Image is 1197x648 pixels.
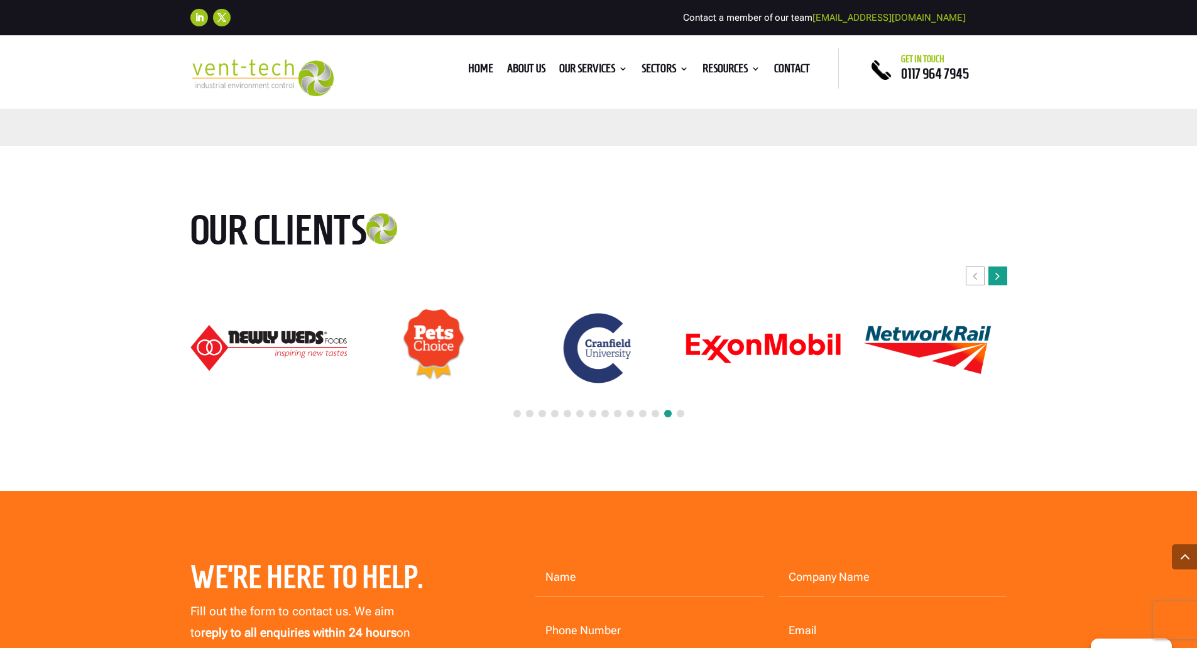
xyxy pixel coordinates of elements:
div: 21 / 24 [685,332,842,365]
span: Fill out the form to contact us. We aim to [190,604,394,640]
a: Resources [702,64,760,78]
img: Pets Choice [402,309,465,388]
h2: Our clients [190,209,461,258]
a: 0117 964 7945 [901,66,969,81]
div: 19 / 24 [355,308,512,388]
span: Contact a member of our team [683,12,966,23]
a: Follow on X [213,9,231,26]
a: Our Services [559,64,628,78]
strong: reply to all enquiries within 24 hours [201,625,396,640]
img: Network Rail logo [850,311,1006,385]
img: ExonMobil logo [686,332,841,364]
a: Home [468,64,493,78]
a: About us [507,64,545,78]
div: Next slide [988,266,1007,285]
img: Cranfield University logo [557,307,639,389]
span: Get in touch [901,54,944,64]
img: Newly-Weds_Logo [190,325,346,371]
a: Sectors [642,64,689,78]
input: Name [535,558,764,597]
a: Follow on LinkedIn [190,9,208,26]
a: Contact [774,64,810,78]
div: 22 / 24 [850,310,1007,385]
input: Company Name [779,558,1007,597]
div: 18 / 24 [190,324,347,371]
div: Previous slide [966,266,985,285]
div: 20 / 24 [520,307,677,390]
h2: We’re here to help. [190,558,452,602]
img: 2023-09-27T08_35_16.549ZVENT-TECH---Clear-background [190,59,334,96]
a: [EMAIL_ADDRESS][DOMAIN_NAME] [812,12,966,23]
